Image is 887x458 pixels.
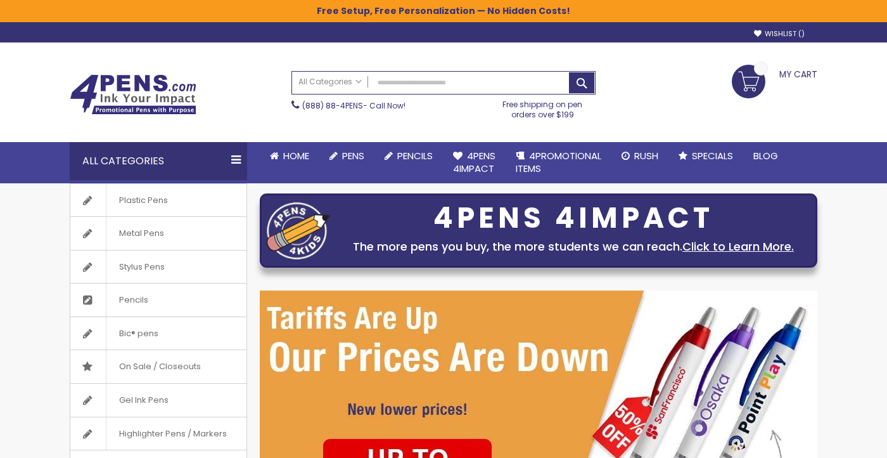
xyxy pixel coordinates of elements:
[106,350,214,383] span: On Sale / Closeouts
[692,149,733,162] span: Specials
[506,142,611,183] a: 4PROMOTIONALITEMS
[70,74,196,115] img: 4Pens Custom Pens and Promotional Products
[743,142,788,170] a: Blog
[70,217,246,250] a: Metal Pens
[106,184,181,217] span: Plastic Pens
[70,251,246,284] a: Stylus Pens
[70,142,247,180] div: All Categories
[754,29,805,39] a: Wishlist
[611,142,668,170] a: Rush
[516,149,601,175] span: 4PROMOTIONAL ITEMS
[302,100,363,111] a: (888) 88-4PENS
[682,239,794,254] a: Click to Learn More.
[70,317,246,350] a: Bic® pens
[634,149,658,162] span: Rush
[267,202,330,259] img: four_pen_logo.png
[106,317,171,350] span: Bic® pens
[106,284,161,317] span: Pencils
[668,142,743,170] a: Specials
[342,149,364,162] span: Pens
[283,149,309,162] span: Home
[70,284,246,317] a: Pencils
[292,72,368,93] a: All Categories
[336,205,810,232] div: 4PENS 4IMPACT
[490,95,596,120] div: Free shipping on pen orders over $199
[70,184,246,217] a: Plastic Pens
[397,149,433,162] span: Pencils
[319,142,374,170] a: Pens
[260,142,319,170] a: Home
[302,100,405,111] span: - Call Now!
[106,217,177,250] span: Metal Pens
[70,417,246,450] a: Highlighter Pens / Markers
[70,384,246,417] a: Gel Ink Pens
[753,149,778,162] span: Blog
[453,149,495,175] span: 4Pens 4impact
[70,350,246,383] a: On Sale / Closeouts
[336,238,810,256] div: The more pens you buy, the more students we can reach.
[374,142,443,170] a: Pencils
[106,384,181,417] span: Gel Ink Pens
[443,142,506,183] a: 4Pens4impact
[106,417,239,450] span: Highlighter Pens / Markers
[106,251,177,284] span: Stylus Pens
[298,77,362,87] span: All Categories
